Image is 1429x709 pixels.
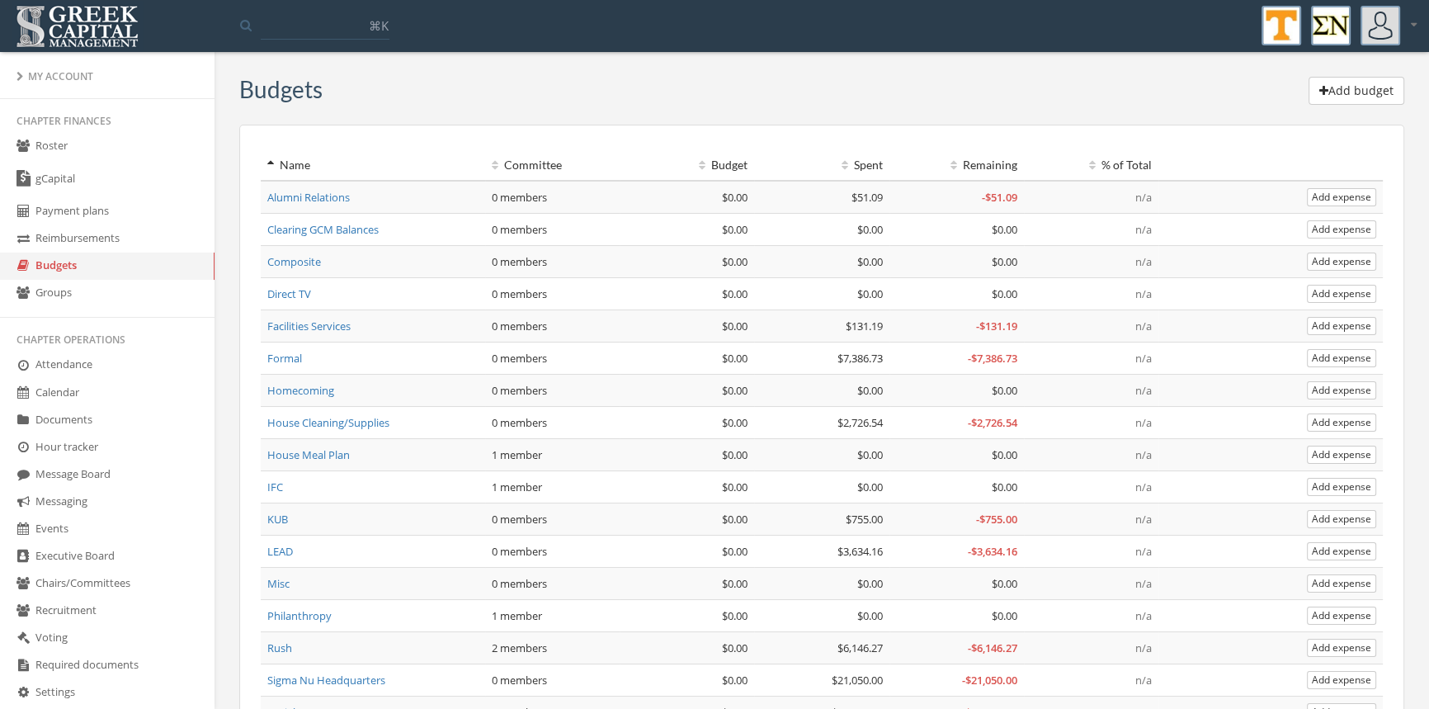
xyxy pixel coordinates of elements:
[1307,542,1376,560] button: Add expense
[492,544,547,559] span: 0 members
[761,157,882,173] div: Spent
[722,640,748,655] span: $0.00
[267,157,479,173] div: Name
[267,351,302,366] a: Formal
[968,415,1017,430] span: - $2,726.54
[992,480,1017,494] span: $0.00
[722,544,748,559] span: $0.00
[857,608,883,623] span: $0.00
[1307,414,1376,432] button: Add expense
[1307,607,1376,625] button: Add expense
[1135,608,1152,623] span: n/a
[1030,157,1152,173] div: % of Total
[1307,220,1376,239] button: Add expense
[1135,254,1152,269] span: n/a
[492,608,542,623] span: 1 member
[267,608,332,623] a: Philanthropy
[992,222,1017,237] span: $0.00
[1307,285,1376,303] button: Add expense
[962,673,1017,688] span: - $21,050.00
[492,512,547,527] span: 0 members
[722,608,748,623] span: $0.00
[1135,351,1152,366] span: n/a
[992,608,1017,623] span: $0.00
[1307,639,1376,657] button: Add expense
[369,17,389,34] span: ⌘K
[1307,671,1376,689] button: Add expense
[722,383,748,398] span: $0.00
[1135,480,1152,494] span: n/a
[267,576,290,591] a: Misc
[968,544,1017,559] span: - $3,634.16
[492,286,547,301] span: 0 members
[1135,673,1152,688] span: n/a
[722,190,748,205] span: $0.00
[267,415,389,430] a: House Cleaning/Supplies
[1309,77,1404,105] button: Add budget
[722,480,748,494] span: $0.00
[857,480,883,494] span: $0.00
[492,157,613,173] div: Committee
[267,286,311,301] a: Direct TV
[722,415,748,430] span: $0.00
[837,415,883,430] span: $2,726.54
[857,576,883,591] span: $0.00
[976,512,1017,527] span: - $755.00
[1307,349,1376,367] button: Add expense
[837,640,883,655] span: $6,146.27
[1135,190,1152,205] span: n/a
[492,480,542,494] span: 1 member
[1135,319,1152,333] span: n/a
[851,190,883,205] span: $51.09
[992,576,1017,591] span: $0.00
[492,383,547,398] span: 0 members
[722,447,748,462] span: $0.00
[492,447,542,462] span: 1 member
[837,544,883,559] span: $3,634.16
[267,447,350,462] a: House Meal Plan
[992,286,1017,301] span: $0.00
[1135,415,1152,430] span: n/a
[1307,478,1376,496] button: Add expense
[492,673,547,688] span: 0 members
[722,286,748,301] span: $0.00
[267,512,288,527] a: KUB
[1307,446,1376,464] button: Add expense
[722,512,748,527] span: $0.00
[267,383,334,398] a: Homecoming
[626,157,748,173] div: Budget
[492,640,547,655] span: 2 members
[722,673,748,688] span: $0.00
[982,190,1017,205] span: - $51.09
[896,157,1017,173] div: Remaining
[857,383,883,398] span: $0.00
[722,254,748,269] span: $0.00
[968,351,1017,366] span: - $7,386.73
[992,447,1017,462] span: $0.00
[267,480,283,494] a: IFC
[17,69,198,83] div: My Account
[992,383,1017,398] span: $0.00
[1135,222,1152,237] span: n/a
[1135,512,1152,527] span: n/a
[1135,544,1152,559] span: n/a
[267,254,321,269] a: Composite
[857,286,883,301] span: $0.00
[846,319,883,333] span: $131.19
[239,77,323,102] h3: Budgets
[1135,383,1152,398] span: n/a
[837,351,883,366] span: $7,386.73
[832,673,883,688] span: $21,050.00
[492,351,547,366] span: 0 members
[1307,510,1376,528] button: Add expense
[267,222,379,237] a: Clearing GCM Balances
[857,254,883,269] span: $0.00
[992,254,1017,269] span: $0.00
[267,544,293,559] a: LEAD
[1135,640,1152,655] span: n/a
[1135,576,1152,591] span: n/a
[722,319,748,333] span: $0.00
[722,576,748,591] span: $0.00
[1307,574,1376,593] button: Add expense
[492,190,547,205] span: 0 members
